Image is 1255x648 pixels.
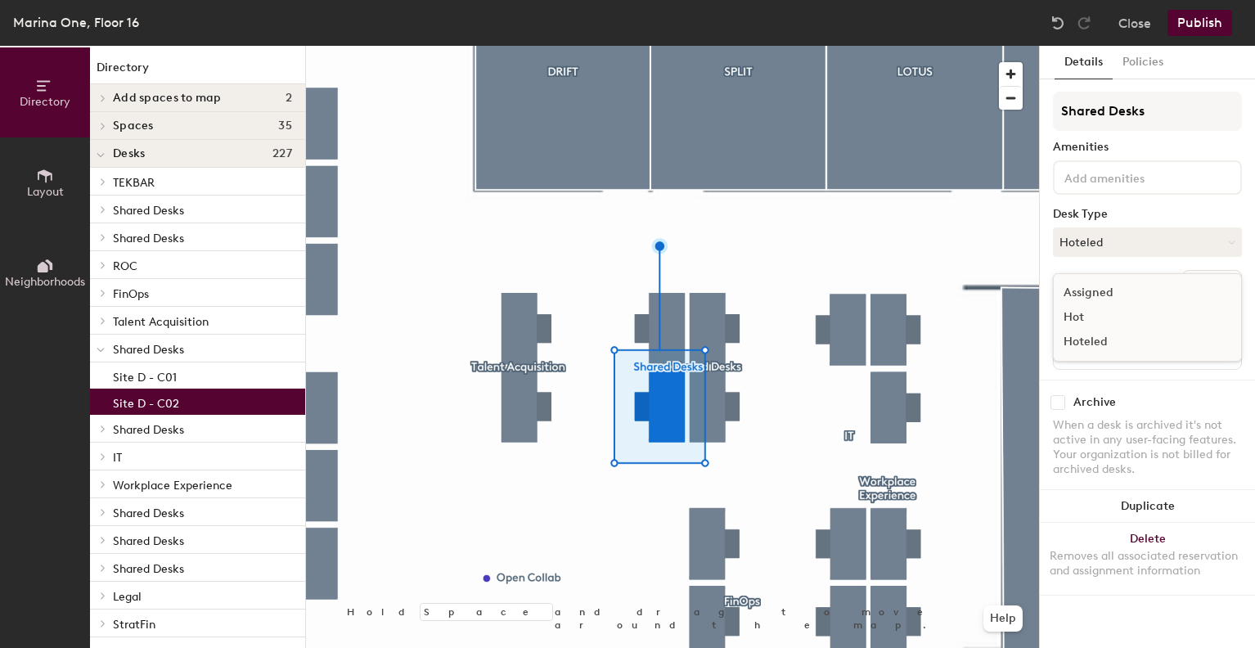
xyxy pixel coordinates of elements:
span: 35 [278,119,292,133]
button: Hoteled [1053,227,1242,257]
span: Neighborhoods [5,275,85,289]
div: Hot [1054,305,1217,330]
span: 2 [286,92,292,105]
img: Undo [1050,15,1066,31]
button: Help [983,605,1023,632]
button: Policies [1113,46,1173,79]
button: Ungroup [1182,270,1242,298]
span: Shared Desks [113,534,184,548]
h1: Directory [90,59,305,84]
button: Publish [1167,10,1232,36]
span: 227 [272,147,292,160]
span: Talent Acquisition [113,315,209,329]
div: Hoteled [1054,330,1217,354]
div: Removes all associated reservation and assignment information [1050,549,1245,578]
div: Archive [1073,396,1116,409]
div: When a desk is archived it's not active in any user-facing features. Your organization is not bil... [1053,418,1242,477]
span: Shared Desks [113,232,184,245]
span: Shared Desks [113,204,184,218]
img: Redo [1076,15,1092,31]
span: StratFin [113,618,155,632]
button: Details [1055,46,1113,79]
span: Workplace Experience [113,479,232,493]
div: Marina One, Floor 16 [13,12,139,33]
span: FinOps [113,287,149,301]
span: Shared Desks [113,562,184,576]
p: Site D - C02 [113,392,179,411]
button: DeleteRemoves all associated reservation and assignment information [1040,523,1255,595]
div: Desk Type [1053,208,1242,221]
span: Legal [113,590,142,604]
span: Directory [20,95,70,109]
span: Spaces [113,119,154,133]
button: Close [1118,10,1151,36]
span: Desks [113,147,145,160]
span: Layout [27,185,64,199]
span: Shared Desks [113,423,184,437]
span: IT [113,451,122,465]
span: TEKBAR [113,176,155,190]
span: Shared Desks [113,506,184,520]
p: Site D - C01 [113,366,177,385]
span: ROC [113,259,137,273]
span: Add spaces to map [113,92,222,105]
div: Assigned [1054,281,1217,305]
button: Duplicate [1040,490,1255,523]
div: Amenities [1053,141,1242,154]
span: Shared Desks [113,343,184,357]
input: Add amenities [1061,167,1208,187]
